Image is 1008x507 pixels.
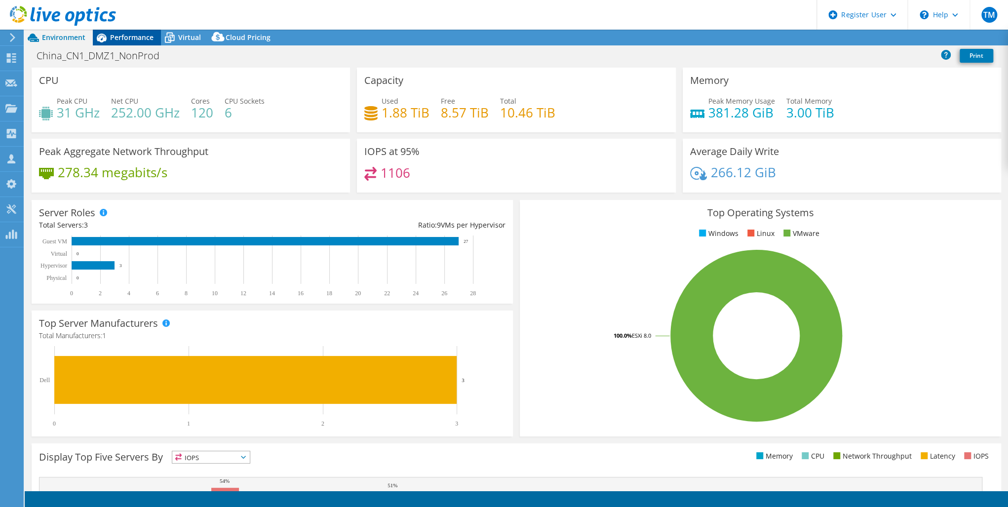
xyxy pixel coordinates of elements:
h1: China_CN1_DMZ1_NonProd [32,50,175,61]
text: 3 [455,420,458,427]
h4: 252.00 GHz [111,107,180,118]
h4: 120 [191,107,213,118]
h4: 3.00 TiB [786,107,834,118]
span: Free [441,96,455,106]
h3: IOPS at 95% [364,146,420,157]
li: CPU [799,451,824,462]
li: Linux [745,228,775,239]
text: 12 [240,290,246,297]
a: Print [960,49,993,63]
div: Total Servers: [39,220,272,231]
span: TM [981,7,997,23]
h4: 8.57 TiB [441,107,489,118]
text: 14 [269,290,275,297]
span: 3 [84,220,88,230]
tspan: 100.0% [614,332,632,339]
text: Dell [39,377,50,384]
li: Windows [697,228,738,239]
text: 6 [156,290,159,297]
h3: Top Server Manufacturers [39,318,158,329]
span: Virtual [178,33,201,42]
text: 0 [53,420,56,427]
h3: Peak Aggregate Network Throughput [39,146,208,157]
text: 27 [464,239,468,244]
span: Net CPU [111,96,138,106]
span: 1 [102,331,106,340]
span: CPU Sockets [225,96,265,106]
text: 18 [326,290,332,297]
text: 10 [212,290,218,297]
li: Network Throughput [831,451,912,462]
span: Cloud Pricing [226,33,271,42]
h4: 266.12 GiB [711,167,776,178]
text: 3 [119,263,122,268]
span: Peak Memory Usage [708,96,775,106]
div: Ratio: VMs per Hypervisor [272,220,505,231]
text: Hypervisor [40,262,67,269]
li: IOPS [962,451,989,462]
h4: 278.34 megabits/s [58,167,167,178]
h4: 381.28 GiB [708,107,775,118]
text: 0 [77,275,79,280]
h3: Capacity [364,75,403,86]
text: 0 [77,251,79,256]
span: Used [382,96,398,106]
li: Latency [918,451,955,462]
svg: \n [920,10,929,19]
text: Physical [46,274,67,281]
text: 24 [413,290,419,297]
text: 22 [384,290,390,297]
text: Guest VM [42,238,67,245]
text: 20 [355,290,361,297]
text: 26 [441,290,447,297]
h4: 10.46 TiB [500,107,555,118]
span: Peak CPU [57,96,87,106]
span: 9 [437,220,441,230]
text: 28 [470,290,476,297]
span: IOPS [172,451,250,463]
h3: Top Operating Systems [527,207,994,218]
h4: 1.88 TiB [382,107,429,118]
h4: 6 [225,107,265,118]
li: VMware [781,228,819,239]
span: Total Memory [786,96,832,106]
text: 3 [462,377,465,383]
h3: Average Daily Write [690,146,779,157]
span: Cores [191,96,210,106]
h3: CPU [39,75,59,86]
text: 2 [99,290,102,297]
text: 16 [298,290,304,297]
text: 1 [187,420,190,427]
li: Memory [754,451,793,462]
text: 0 [70,290,73,297]
h3: Memory [690,75,729,86]
text: 8 [185,290,188,297]
text: 54% [220,478,230,484]
text: 2 [321,420,324,427]
span: Total [500,96,516,106]
span: Performance [110,33,154,42]
text: Virtual [51,250,68,257]
h4: 31 GHz [57,107,100,118]
h3: Server Roles [39,207,95,218]
text: 4 [127,290,130,297]
h4: Total Manufacturers: [39,330,505,341]
text: 51% [388,482,397,488]
h4: 1106 [381,167,410,178]
tspan: ESXi 8.0 [632,332,651,339]
span: Environment [42,33,85,42]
